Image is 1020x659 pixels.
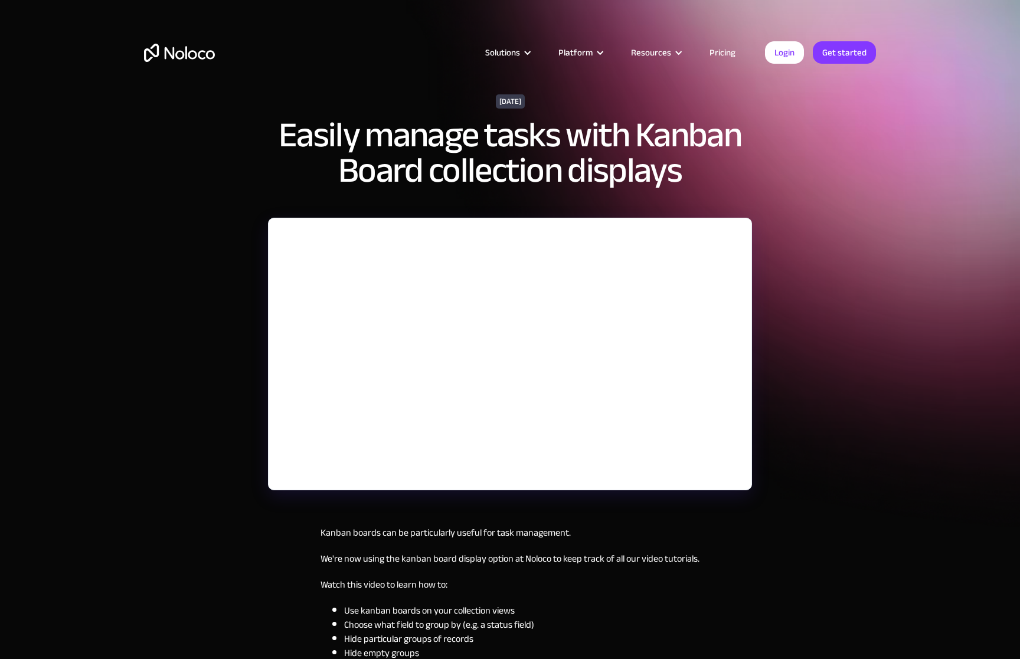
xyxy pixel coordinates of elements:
div: Solutions [485,45,520,60]
p: Watch this video to learn how to: [321,578,699,592]
a: Login [765,41,804,64]
li: Use kanban boards on your collection views [344,604,699,618]
div: Solutions [470,45,544,60]
li: Hide particular groups of records [344,632,699,646]
p: Kanban boards can be particularly useful for task management. [321,526,699,540]
a: Get started [813,41,876,64]
div: Platform [544,45,616,60]
a: Pricing [695,45,750,60]
li: Choose what field to group by (e.g. a status field) [344,618,699,632]
div: Resources [616,45,695,60]
div: Resources [631,45,671,60]
h1: Easily manage tasks with Kanban Board collection displays [274,117,746,188]
p: We're now using the kanban board display option at Noloco to keep track of all our video tutorials. [321,552,699,566]
div: Platform [558,45,593,60]
iframe: YouTube embed [269,218,751,490]
a: home [144,44,215,62]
